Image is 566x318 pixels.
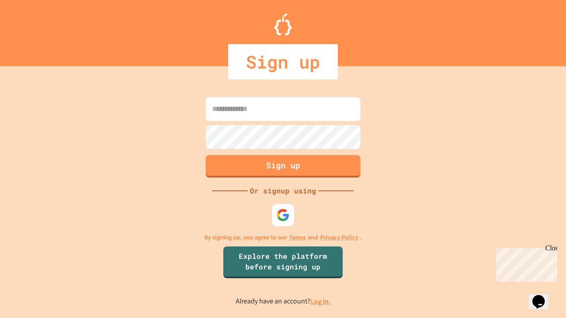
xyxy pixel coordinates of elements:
[228,44,338,79] div: Sign up
[320,233,358,242] a: Privacy Policy
[236,296,331,307] p: Already have an account?
[206,155,360,178] button: Sign up
[529,283,557,309] iframe: chat widget
[4,4,61,56] div: Chat with us now!Close
[223,246,343,278] a: Explore the platform before signing up
[204,233,362,242] p: By signing up, you agree to our and .
[493,244,557,282] iframe: chat widget
[248,185,318,196] div: Or signup using
[274,13,292,35] img: Logo.svg
[276,208,290,222] img: google-icon.svg
[289,233,306,242] a: Terms
[310,297,331,306] a: Log in.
